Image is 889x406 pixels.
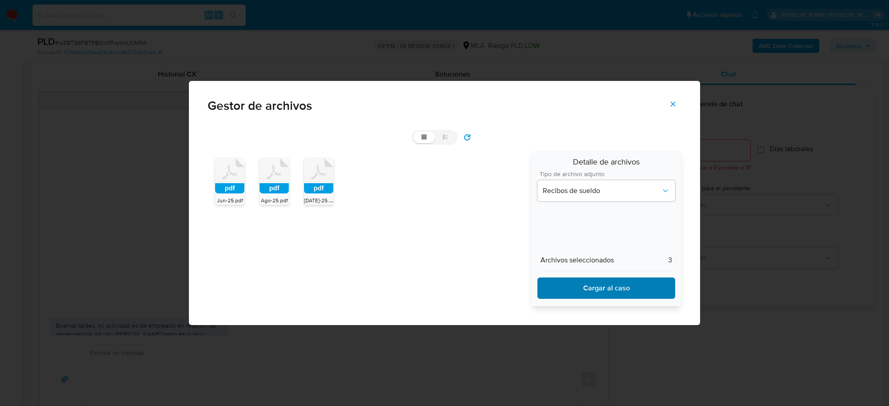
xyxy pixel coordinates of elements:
[261,197,288,204] span: Ago-25.pdf
[457,130,477,145] button: refresh
[537,277,675,299] button: Descargar
[540,171,677,177] span: Tipo de archivo adjunto
[208,100,681,112] span: Gestor de archivos
[217,197,243,204] span: Jun-25.pdf
[541,256,614,265] span: Archivos seleccionados
[304,196,336,205] span: [DATE]-25.pdf
[543,186,661,195] span: Recibos de sueldo
[259,158,289,205] div: pdfAgo-25.pdf
[537,180,675,201] button: document types
[537,157,675,171] span: Detalle de archivos
[215,158,245,205] div: pdfJun-25.pdf
[549,278,664,298] span: Cargar al caso
[657,93,689,115] button: Cerrar
[668,256,672,265] span: 3
[304,158,334,205] div: pdf[DATE]-25.pdf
